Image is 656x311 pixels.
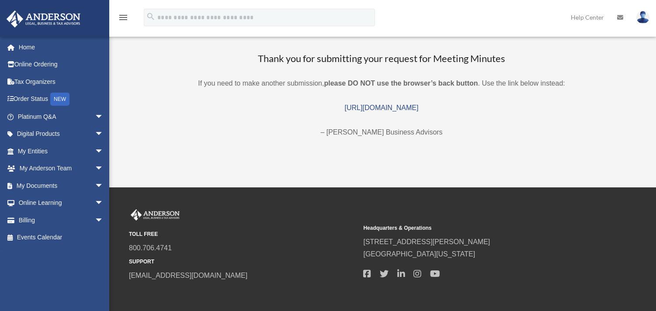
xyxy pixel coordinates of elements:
[118,126,645,138] p: – [PERSON_NAME] Business Advisors
[6,73,117,90] a: Tax Organizers
[129,209,181,221] img: Anderson Advisors Platinum Portal
[95,108,112,126] span: arrow_drop_down
[95,211,112,229] span: arrow_drop_down
[6,56,117,73] a: Online Ordering
[129,257,357,266] small: SUPPORT
[4,10,83,28] img: Anderson Advisors Platinum Portal
[129,244,172,252] a: 800.706.4741
[50,93,69,106] div: NEW
[6,211,117,229] a: Billingarrow_drop_down
[95,194,112,212] span: arrow_drop_down
[95,160,112,178] span: arrow_drop_down
[6,108,117,125] a: Platinum Q&Aarrow_drop_down
[95,142,112,160] span: arrow_drop_down
[6,142,117,160] a: My Entitiesarrow_drop_down
[129,272,247,279] a: [EMAIL_ADDRESS][DOMAIN_NAME]
[6,177,117,194] a: My Documentsarrow_drop_down
[118,52,645,66] h3: Thank you for submitting your request for Meeting Minutes
[146,12,156,21] i: search
[363,224,591,233] small: Headquarters & Operations
[118,15,128,23] a: menu
[118,12,128,23] i: menu
[118,77,645,90] p: If you need to make another submission, . Use the link below instead:
[95,177,112,195] span: arrow_drop_down
[363,238,490,245] a: [STREET_ADDRESS][PERSON_NAME]
[324,79,478,87] b: please DO NOT use the browser’s back button
[6,160,117,177] a: My Anderson Teamarrow_drop_down
[363,250,475,258] a: [GEOGRAPHIC_DATA][US_STATE]
[6,194,117,212] a: Online Learningarrow_drop_down
[6,229,117,246] a: Events Calendar
[6,90,117,108] a: Order StatusNEW
[95,125,112,143] span: arrow_drop_down
[6,125,117,143] a: Digital Productsarrow_drop_down
[6,38,117,56] a: Home
[345,104,419,111] a: [URL][DOMAIN_NAME]
[129,230,357,239] small: TOLL FREE
[636,11,649,24] img: User Pic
